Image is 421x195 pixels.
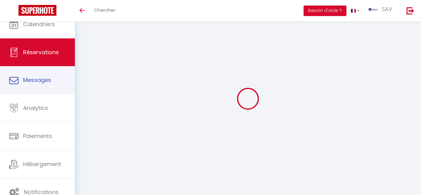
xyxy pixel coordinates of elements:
button: Besoin d'aide ? [304,6,346,16]
span: Réservations [23,48,59,56]
img: Super Booking [18,5,56,16]
span: Calendriers [23,20,55,28]
span: Analytics [23,104,48,112]
img: logout [407,7,414,14]
span: Messages [23,76,51,84]
span: Paiements [23,132,52,140]
img: ... [369,8,378,11]
span: Chercher [94,7,115,13]
span: SAV [382,5,392,13]
span: Hébergement [23,160,61,168]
